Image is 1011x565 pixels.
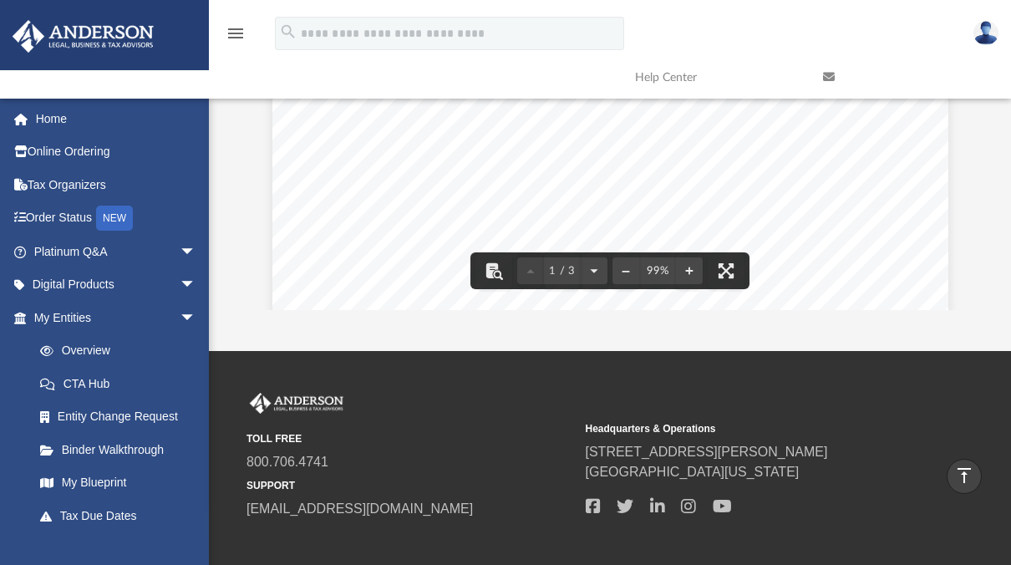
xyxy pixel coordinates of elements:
[622,44,810,110] a: Help Center
[586,421,913,436] small: Headquarters & Operations
[96,206,133,231] div: NEW
[12,235,221,268] a: Platinum Q&Aarrow_drop_down
[246,431,574,446] small: TOLL FREE
[586,445,828,459] a: [STREET_ADDRESS][PERSON_NAME]
[947,459,982,494] a: vertical_align_top
[12,102,221,135] a: Home
[954,466,974,486] i: vertical_align_top
[581,252,607,289] button: Next page
[612,252,639,289] button: Zoom out
[246,501,473,516] a: [EMAIL_ADDRESS][DOMAIN_NAME]
[544,266,581,277] span: 1 / 3
[475,252,512,289] button: Toggle findbar
[23,334,221,368] a: Overview
[12,301,221,334] a: My Entitiesarrow_drop_down
[12,168,221,201] a: Tax Organizers
[180,235,213,269] span: arrow_drop_down
[973,21,998,45] img: User Pic
[279,23,297,41] i: search
[12,135,221,169] a: Online Ordering
[676,252,703,289] button: Zoom in
[180,268,213,303] span: arrow_drop_down
[226,23,246,43] i: menu
[12,268,221,302] a: Digital Productsarrow_drop_down
[708,252,744,289] button: Enter fullscreen
[23,400,221,434] a: Entity Change Request
[180,301,213,335] span: arrow_drop_down
[8,20,159,53] img: Anderson Advisors Platinum Portal
[23,466,213,500] a: My Blueprint
[246,455,328,469] a: 800.706.4741
[12,201,221,236] a: Order StatusNEW
[23,367,221,400] a: CTA Hub
[586,465,800,479] a: [GEOGRAPHIC_DATA][US_STATE]
[226,32,246,43] a: menu
[544,252,581,289] button: 1 / 3
[639,266,676,277] div: Current zoom level
[23,433,221,466] a: Binder Walkthrough
[246,478,574,493] small: SUPPORT
[246,393,347,415] img: Anderson Advisors Platinum Portal
[23,499,221,532] a: Tax Due Dates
